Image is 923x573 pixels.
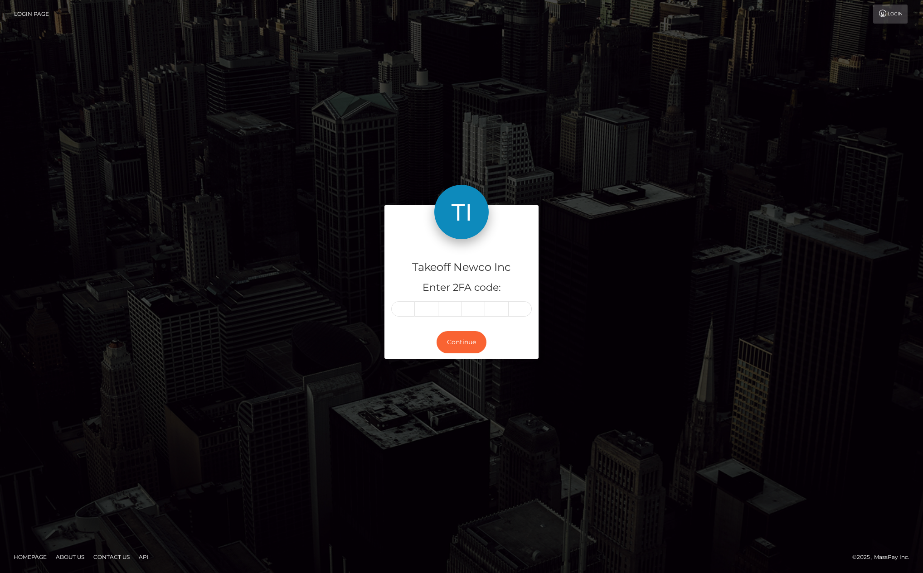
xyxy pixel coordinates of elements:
img: Takeoff Newco Inc [434,185,489,239]
div: © 2025 , MassPay Inc. [852,552,916,562]
button: Continue [437,331,486,353]
a: Homepage [10,550,50,564]
a: About Us [52,550,88,564]
a: Login Page [14,5,49,24]
h4: Takeoff Newco Inc [391,260,532,275]
a: Login [873,5,908,24]
a: Contact Us [90,550,133,564]
a: API [135,550,152,564]
h5: Enter 2FA code: [391,281,532,295]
